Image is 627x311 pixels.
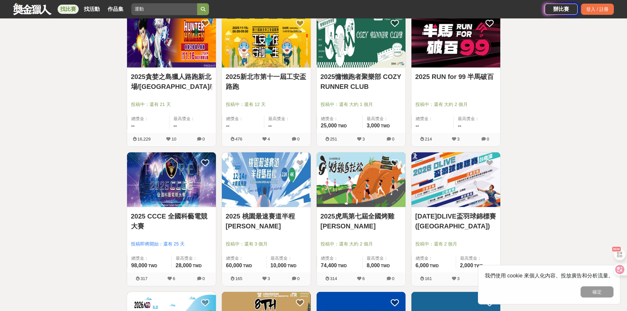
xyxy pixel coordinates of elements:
[367,255,402,262] span: 最高獎金：
[415,101,496,108] span: 投稿中：還有 大約 2 個月
[127,152,216,208] a: Cover Image
[317,13,405,67] img: Cover Image
[226,116,260,122] span: 總獎金：
[226,255,262,262] span: 總獎金：
[415,211,496,231] a: [DATE]DLIVE盃羽球錦標賽([GEOGRAPHIC_DATA])
[131,3,197,15] input: 這樣Sale也可以： 安聯人壽創意銷售法募集
[338,264,347,268] span: TWD
[362,276,365,281] span: 6
[193,264,201,268] span: TWD
[226,123,230,128] span: --
[131,263,147,268] span: 98,000
[367,123,380,128] span: 3,000
[411,13,500,67] img: Cover Image
[392,137,394,142] span: 0
[458,116,496,122] span: 最高獎金：
[317,13,405,68] a: Cover Image
[457,137,459,142] span: 3
[81,5,102,14] a: 找活動
[430,264,439,268] span: TWD
[171,137,176,142] span: 10
[321,123,337,128] span: 25,000
[381,264,390,268] span: TWD
[226,211,307,231] a: 2025 桃園最速賽道半程[PERSON_NAME]
[460,263,473,268] span: 2,000
[338,124,347,128] span: TWD
[202,137,205,142] span: 0
[425,276,432,281] span: 161
[581,4,614,15] div: 登入 / 註冊
[235,137,243,142] span: 476
[416,255,452,262] span: 總獎金：
[367,263,380,268] span: 8,000
[411,13,500,68] a: Cover Image
[138,137,151,142] span: 16,229
[58,5,79,14] a: 找比賽
[362,137,365,142] span: 3
[415,72,496,82] a: 2025 RUN for 99 半馬破百
[131,101,212,108] span: 投稿中：還有 21 天
[222,13,311,67] img: Cover Image
[411,152,500,208] a: Cover Image
[226,101,307,108] span: 投稿中：還有 12 天
[271,255,307,262] span: 最高獎金：
[202,276,205,281] span: 0
[268,137,270,142] span: 4
[545,4,578,15] a: 辦比賽
[226,72,307,91] a: 2025新北市第十一屆工安盃路跑
[317,152,405,207] img: Cover Image
[415,241,496,247] span: 投稿中：還有 2 個月
[268,116,307,122] span: 最高獎金：
[226,263,242,268] span: 60,000
[416,123,419,128] span: --
[297,276,300,281] span: 0
[321,116,358,122] span: 總獎金：
[173,116,212,122] span: 最高獎金：
[131,123,135,128] span: --
[127,152,216,207] img: Cover Image
[474,264,483,268] span: TWD
[268,123,272,128] span: --
[321,72,402,91] a: 2025慵懶跑者聚樂部 COZY RUNNER CLUB
[458,123,461,128] span: --
[330,276,337,281] span: 314
[268,276,270,281] span: 3
[411,152,500,207] img: Cover Image
[271,263,287,268] span: 10,000
[460,255,496,262] span: 最高獎金：
[381,124,390,128] span: TWD
[317,152,405,208] a: Cover Image
[416,116,450,122] span: 總獎金：
[235,276,243,281] span: 165
[243,264,252,268] span: TWD
[141,276,148,281] span: 317
[321,101,402,108] span: 投稿中：還有 大約 1 個月
[176,255,212,262] span: 最高獎金：
[131,241,212,247] span: 投稿即將開始：還有 25 天
[416,263,429,268] span: 6,000
[173,123,177,128] span: --
[392,276,394,281] span: 0
[297,137,300,142] span: 0
[321,241,402,247] span: 投稿中：還有 大約 2 個月
[367,116,402,122] span: 最高獎金：
[176,263,192,268] span: 28,000
[457,276,459,281] span: 3
[485,273,614,278] span: 我們使用 cookie 來個人化內容、投放廣告和分析流量。
[321,255,358,262] span: 總獎金：
[222,13,311,68] a: Cover Image
[131,116,166,122] span: 總獎金：
[173,276,175,281] span: 6
[148,264,157,268] span: TWD
[581,286,614,298] button: 確定
[425,137,432,142] span: 214
[131,255,168,262] span: 總獎金：
[226,241,307,247] span: 投稿中：還有 3 個月
[127,13,216,68] a: Cover Image
[222,152,311,207] img: Cover Image
[131,211,212,231] a: 2025 CCCE 全國科藝電競大賽
[321,263,337,268] span: 74,400
[131,72,212,91] a: 2025貪婪之島獵人路跑新北場/[GEOGRAPHIC_DATA]/[GEOGRAPHIC_DATA]
[330,137,337,142] span: 251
